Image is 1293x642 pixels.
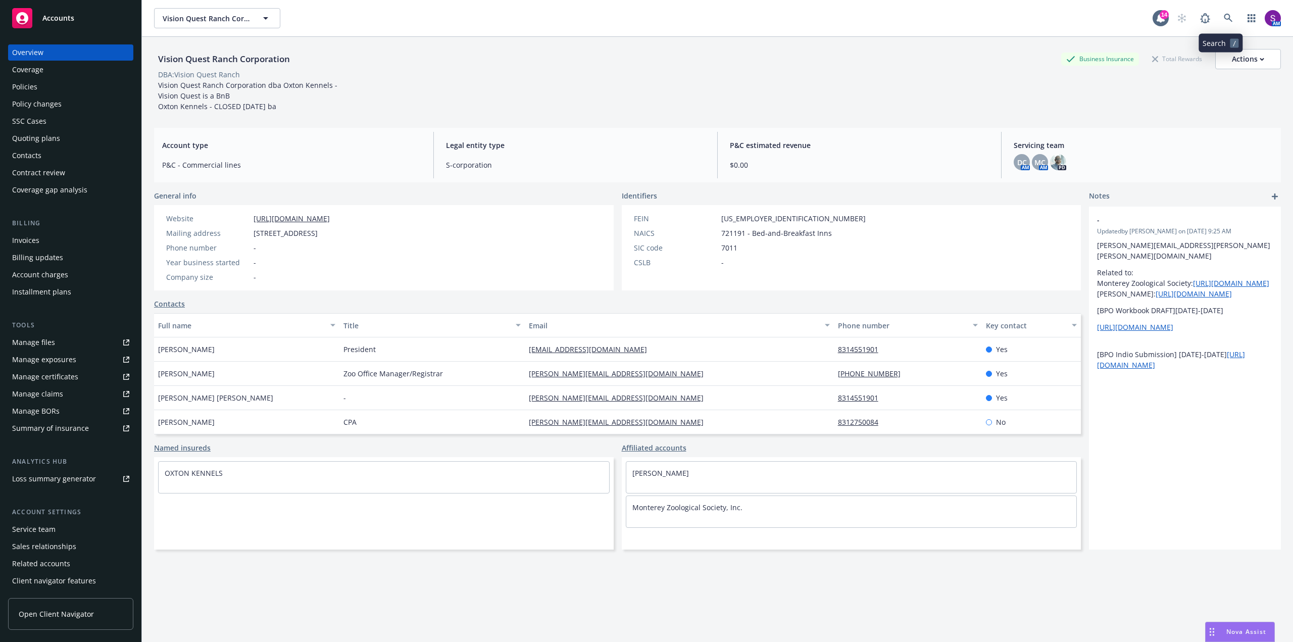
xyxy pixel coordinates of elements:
div: Manage certificates [12,369,78,385]
div: Year business started [166,257,250,268]
div: Phone number [166,242,250,253]
span: - [1097,215,1247,225]
a: Quoting plans [8,130,133,146]
a: Affiliated accounts [622,442,686,453]
a: Account charges [8,267,133,283]
span: - [254,242,256,253]
p: [BPO Indio Submission] [DATE]-[DATE] [1097,349,1273,370]
span: [STREET_ADDRESS] [254,228,318,238]
span: Notes [1089,190,1110,203]
div: DBA: Vision Quest Ranch [158,69,240,80]
span: Yes [996,368,1008,379]
span: Accounts [42,14,74,22]
div: Overview [12,44,43,61]
div: CSLB [634,257,717,268]
a: Manage BORs [8,403,133,419]
a: [PERSON_NAME][EMAIL_ADDRESS][DOMAIN_NAME] [529,369,712,378]
a: Manage files [8,334,133,351]
div: Title [343,320,510,331]
div: Company size [166,272,250,282]
span: [PERSON_NAME] [PERSON_NAME] [158,392,273,403]
span: Yes [996,344,1008,355]
a: Sales relationships [8,538,133,555]
div: Mailing address [166,228,250,238]
div: Contacts [12,147,41,164]
a: Named insureds [154,442,211,453]
a: [URL][DOMAIN_NAME] [1156,289,1232,299]
img: photo [1265,10,1281,26]
button: Key contact [982,313,1081,337]
span: Yes [996,392,1008,403]
div: Business Insurance [1061,53,1139,65]
a: Installment plans [8,284,133,300]
div: Manage exposures [12,352,76,368]
a: [URL][DOMAIN_NAME] [254,214,330,223]
span: 7011 [721,242,737,253]
div: Total Rewards [1147,53,1207,65]
a: Contract review [8,165,133,181]
div: Vision Quest Ranch Corporation [154,53,294,66]
span: [US_EMPLOYER_IDENTIFICATION_NUMBER] [721,213,866,224]
button: Nova Assist [1205,622,1275,642]
span: [PERSON_NAME] [158,417,215,427]
span: Legal entity type [446,140,705,151]
a: Coverage gap analysis [8,182,133,198]
button: Vision Quest Ranch Corporation [154,8,280,28]
button: Full name [154,313,339,337]
a: [PERSON_NAME][EMAIL_ADDRESS][DOMAIN_NAME] [529,393,712,403]
a: [URL][DOMAIN_NAME] [1193,278,1269,288]
div: Policy changes [12,96,62,112]
span: - [343,392,346,403]
div: Analytics hub [8,457,133,467]
div: Loss summary generator [12,471,96,487]
span: MC [1034,157,1046,168]
a: 8312750084 [838,417,886,427]
span: Identifiers [622,190,657,201]
div: SSC Cases [12,113,46,129]
div: Manage claims [12,386,63,402]
a: Invoices [8,232,133,249]
div: Full name [158,320,324,331]
span: [PERSON_NAME] [158,344,215,355]
div: Related accounts [12,556,70,572]
div: Phone number [838,320,967,331]
a: SSC Cases [8,113,133,129]
a: 8314551901 [838,393,886,403]
div: Website [166,213,250,224]
a: [EMAIL_ADDRESS][DOMAIN_NAME] [529,344,655,354]
div: Billing updates [12,250,63,266]
a: Service team [8,521,133,537]
span: Updated by [PERSON_NAME] on [DATE] 9:25 AM [1097,227,1273,236]
span: S-corporation [446,160,705,170]
button: Actions [1215,49,1281,69]
div: Email [529,320,819,331]
span: [PERSON_NAME] [158,368,215,379]
span: Nova Assist [1226,627,1266,636]
span: Vision Quest Ranch Corporation [163,13,250,24]
a: Overview [8,44,133,61]
a: Report a Bug [1195,8,1215,28]
a: Policies [8,79,133,95]
a: Manage certificates [8,369,133,385]
a: Loss summary generator [8,471,133,487]
div: Contract review [12,165,65,181]
p: [BPO Workbook DRAFT][DATE]-[DATE] [1097,305,1273,316]
a: OXTON KENNELS [165,468,223,478]
a: Billing updates [8,250,133,266]
span: No [996,417,1006,427]
a: Related accounts [8,556,133,572]
button: Phone number [834,313,982,337]
div: Account charges [12,267,68,283]
a: add [1269,190,1281,203]
div: Coverage gap analysis [12,182,87,198]
p: [PERSON_NAME][EMAIL_ADDRESS][PERSON_NAME][PERSON_NAME][DOMAIN_NAME] [1097,240,1273,261]
span: Open Client Navigator [19,609,94,619]
a: [PHONE_NUMBER] [838,369,909,378]
div: Client navigator features [12,573,96,589]
span: Account type [162,140,421,151]
a: Client navigator features [8,573,133,589]
a: Contacts [8,147,133,164]
span: - [721,257,724,268]
div: Coverage [12,62,43,78]
div: FEIN [634,213,717,224]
